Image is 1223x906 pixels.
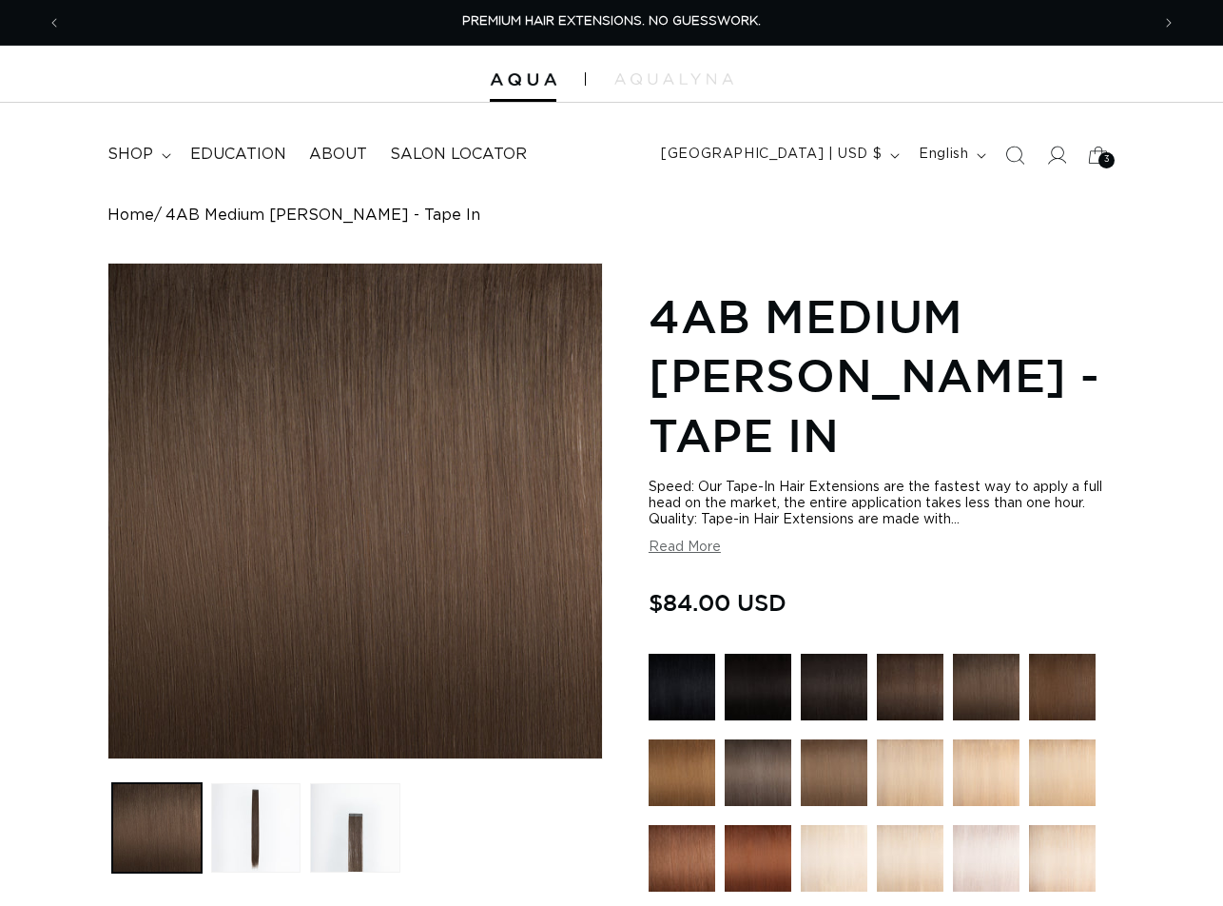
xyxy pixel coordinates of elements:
a: 613 Platinum - Tape In [1029,825,1096,901]
span: PREMIUM HAIR EXTENSIONS. NO GUESSWORK. [462,15,761,28]
img: 8AB Ash Brown - Tape In [725,739,791,806]
span: [GEOGRAPHIC_DATA] | USD $ [661,145,882,165]
button: Previous announcement [33,5,75,41]
a: 62 Icy Blonde - Tape In [953,825,1019,901]
button: English [907,137,994,173]
a: About [298,133,379,176]
a: Education [179,133,298,176]
a: 4 Medium Brown - Tape In [1029,654,1096,730]
img: aqualyna.com [614,73,733,85]
img: 60A Most Platinum Ash - Tape In [801,825,867,892]
a: 60 Most Platinum - Tape In [877,825,943,901]
a: 1 Black - Tape In [649,654,715,730]
a: 6 Light Brown - Tape In [649,739,715,816]
a: 1N Natural Black - Tape In [725,654,791,730]
img: Aqua Hair Extensions [490,73,556,87]
a: 30 Brownish Red - Tape In [649,825,715,901]
a: 8AB Ash Brown - Tape In [725,739,791,816]
span: shop [107,145,153,165]
media-gallery: Gallery Viewer [107,263,604,877]
button: Read More [649,540,721,556]
img: 16 Blonde - Tape In [877,739,943,806]
span: English [919,145,968,165]
img: 1 Black - Tape In [649,654,715,720]
a: 1B Soft Black - Tape In [801,654,867,730]
button: Load image 3 in gallery view [310,783,399,873]
a: 16 Blonde - Tape In [877,739,943,816]
summary: Search [994,134,1036,176]
a: 33 Copper Red - Tape In [725,825,791,901]
img: 4 Medium Brown - Tape In [1029,654,1096,720]
img: 1N Natural Black - Tape In [725,654,791,720]
img: 62 Icy Blonde - Tape In [953,825,1019,892]
img: 8 Golden Brown - Tape In [801,739,867,806]
button: Next announcement [1148,5,1190,41]
img: 22 Light Blonde - Tape In [953,739,1019,806]
a: 4AB Medium Ash Brown - Hand Tied Weft [953,654,1019,730]
img: 4AB Medium Ash Brown - Hand Tied Weft [953,654,1019,720]
a: 24 Light Golden Blonde - Tape In [1029,739,1096,816]
img: 1B Soft Black - Tape In [801,654,867,720]
img: 33 Copper Red - Tape In [725,825,791,892]
span: 4AB Medium [PERSON_NAME] - Tape In [165,207,480,225]
span: 3 [1104,152,1111,168]
nav: breadcrumbs [107,207,1116,225]
img: 30 Brownish Red - Tape In [649,825,715,892]
a: 2 Dark Brown - Tape In [877,654,943,730]
button: Load image 2 in gallery view [211,783,301,873]
span: Education [190,145,286,165]
summary: shop [96,133,179,176]
button: Load image 1 in gallery view [112,783,202,873]
img: 6 Light Brown - Tape In [649,739,715,806]
a: Home [107,207,154,225]
a: 22 Light Blonde - Tape In [953,739,1019,816]
img: 613 Platinum - Tape In [1029,825,1096,892]
a: Salon Locator [379,133,538,176]
img: 2 Dark Brown - Tape In [877,654,943,720]
h1: 4AB Medium [PERSON_NAME] - Tape In [649,286,1116,464]
img: 60 Most Platinum - Tape In [877,825,943,892]
div: Speed: Our Tape-In Hair Extensions are the fastest way to apply a full head on the market, the en... [649,480,1116,528]
a: 8 Golden Brown - Tape In [801,739,867,816]
span: Salon Locator [390,145,527,165]
span: About [309,145,367,165]
a: 60A Most Platinum Ash - Tape In [801,825,867,901]
span: $84.00 USD [649,584,786,620]
img: 24 Light Golden Blonde - Tape In [1029,739,1096,806]
button: [GEOGRAPHIC_DATA] | USD $ [650,137,907,173]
